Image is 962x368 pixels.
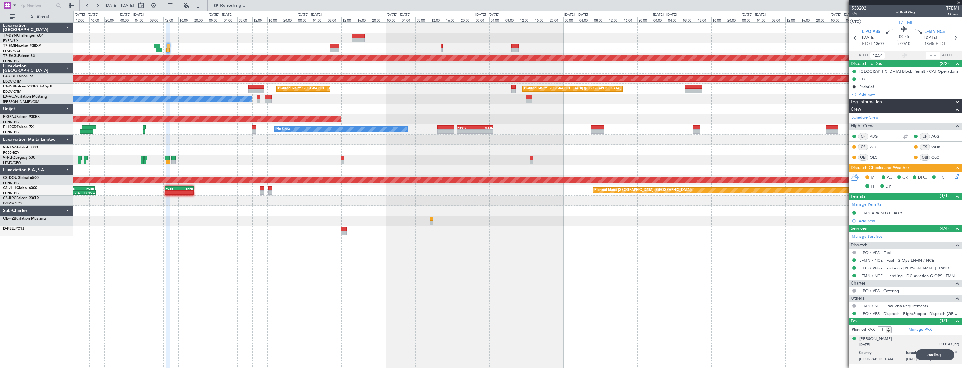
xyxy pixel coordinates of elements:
[3,125,17,129] span: F-HECD
[3,217,46,220] a: OE-FZBCitation Mustang
[134,17,149,22] div: 04:00
[3,54,35,58] a: T7-EAGLFalcon 8X
[871,175,877,181] span: MF
[831,12,854,18] div: [DATE] - [DATE]
[859,351,906,357] p: Country
[940,193,949,199] span: (1/1)
[859,210,902,216] div: LFMN ARR SLOT 1400z
[593,17,608,22] div: 08:00
[82,191,95,194] div: 17:40 Z
[3,196,16,200] span: CS-RRC
[16,15,65,19] span: All Aircraft
[859,265,959,271] a: LIPO / VBS - Handling - [PERSON_NAME] HANDLING LIPO
[460,17,475,22] div: 20:00
[851,280,865,287] span: Charter
[741,17,756,22] div: 00:00
[3,34,17,38] span: T7-DYN
[3,44,15,48] span: T7-EMI
[697,17,711,22] div: 12:00
[220,3,246,8] span: Refreshing...
[3,176,18,180] span: CS-DOU
[920,154,930,161] div: OBI
[924,35,937,41] span: [DATE]
[179,191,193,194] div: -
[940,60,949,67] span: (2/2)
[859,250,891,255] a: LIPO / VBS - Fuel
[356,17,371,22] div: 16:00
[682,17,697,22] div: 08:00
[637,17,652,22] div: 20:00
[871,184,875,190] span: FP
[3,146,38,149] a: 9H-YAAGlobal 5000
[851,60,882,67] span: Dispatch To-Dos
[3,115,16,119] span: F-GPNJ
[3,201,22,206] a: DNMM/LOS
[711,17,726,22] div: 16:00
[7,12,67,22] button: All Aircraft
[3,227,24,231] a: D-FEELPC12
[19,1,54,10] input: Trip Number
[475,130,493,133] div: -
[845,17,860,22] div: 04:00
[3,34,43,38] a: T7-DYNChallenger 604
[3,54,18,58] span: T7-EAGL
[578,17,593,22] div: 04:00
[549,17,563,22] div: 20:00
[237,17,252,22] div: 08:00
[858,144,868,150] div: CS
[3,156,15,160] span: 9H-LPZ
[89,17,104,22] div: 16:00
[415,17,430,22] div: 08:00
[898,19,912,26] span: T7-EMI
[742,12,766,18] div: [DATE] - [DATE]
[327,17,341,22] div: 08:00
[852,115,878,121] a: Schedule Crew
[3,79,21,84] a: EDLW/DTM
[504,17,519,22] div: 08:00
[906,351,930,357] p: Issued
[851,242,868,249] span: Dispatch
[105,3,134,8] span: [DATE] - [DATE]
[939,342,959,347] span: F111543 (PP)
[859,84,874,89] div: Prebrief
[946,5,959,11] span: T7EMI
[401,17,415,22] div: 04:00
[475,126,493,129] div: WSSL
[785,17,800,22] div: 12:00
[3,85,15,88] span: LX-INB
[887,175,892,181] span: AC
[920,133,930,140] div: CP
[3,49,21,53] a: LFMN/NCE
[726,17,741,22] div: 20:00
[534,17,549,22] div: 16:00
[223,17,237,22] div: 04:00
[3,227,15,231] span: D-FEEL
[457,130,475,133] div: -
[870,134,884,139] a: AUG
[282,17,297,22] div: 20:00
[3,181,19,185] a: LFPB/LBG
[859,303,928,309] a: LFMN / NCE - Pax Visa Requirements
[276,125,290,134] div: No Crew
[3,130,19,135] a: LFPB/LBG
[800,17,815,22] div: 16:00
[859,336,892,342] div: [PERSON_NAME]
[371,17,386,22] div: 20:00
[886,184,891,190] span: DP
[3,150,19,155] a: FCBB/BZV
[859,69,958,74] div: [GEOGRAPHIC_DATA] Block Permit - CAT Operations
[851,318,857,325] span: Pax
[193,17,208,22] div: 20:00
[387,12,410,18] div: [DATE] - [DATE]
[924,29,945,35] span: LFMN NCE
[870,52,885,59] input: --:--
[851,123,874,130] span: Flight Crew
[81,187,94,190] div: FCBB
[931,144,945,150] a: WDB
[3,160,21,165] a: LFMD/CEQ
[75,12,98,18] div: [DATE] - [DATE]
[942,52,952,59] span: ALDT
[386,17,401,22] div: 00:00
[178,17,193,22] div: 16:00
[68,191,82,194] div: 10:13 Z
